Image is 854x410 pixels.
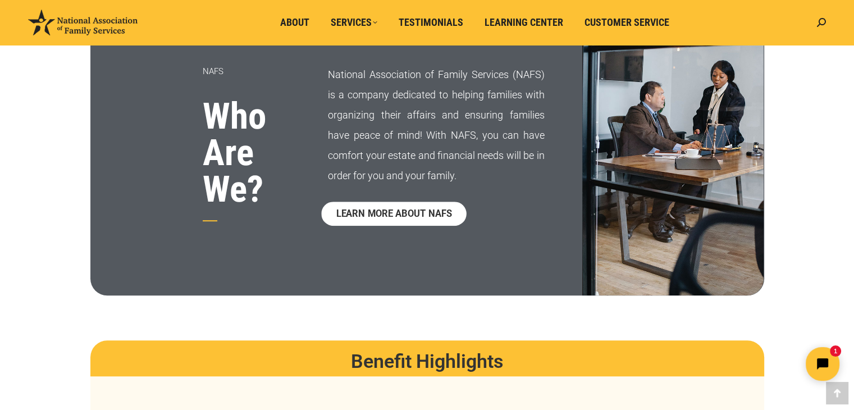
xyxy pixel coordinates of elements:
[331,16,377,29] span: Services
[336,209,452,218] span: LEARN MORE ABOUT NAFS
[485,16,563,29] span: Learning Center
[113,352,742,371] h2: Benefit Highlights
[28,10,138,35] img: National Association of Family Services
[391,12,471,33] a: Testimonials
[203,61,300,81] p: NAFS
[272,12,317,33] a: About
[477,12,571,33] a: Learning Center
[328,65,544,186] p: National Association of Family Services (NAFS) is a company dedicated to helping families with or...
[584,16,669,29] span: Customer Service
[577,12,677,33] a: Customer Service
[280,16,309,29] span: About
[321,202,467,226] a: LEARN MORE ABOUT NAFS
[656,338,849,390] iframe: Tidio Chat
[203,98,300,208] h3: Who Are We?
[399,16,463,29] span: Testimonials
